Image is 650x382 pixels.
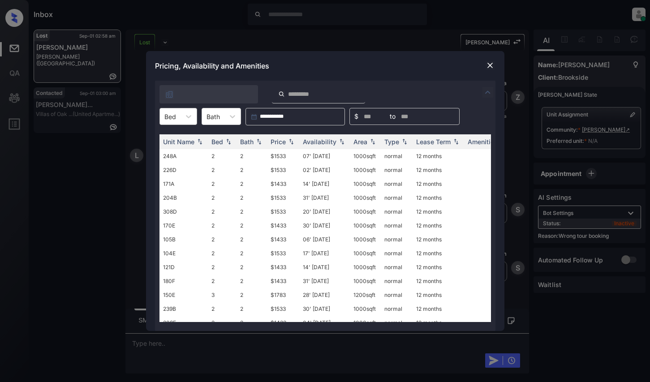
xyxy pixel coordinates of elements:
td: 170E [159,219,208,232]
td: 2 [208,149,237,163]
td: 180F [159,274,208,288]
td: 1000 sqft [350,316,381,330]
td: 2 [237,260,267,274]
td: 14' [DATE] [299,260,350,274]
td: 2 [208,205,237,219]
td: 12 months [413,163,464,177]
td: 1000 sqft [350,163,381,177]
td: 30' [DATE] [299,219,350,232]
td: 12 months [413,302,464,316]
div: Type [384,138,399,146]
td: 2 [208,274,237,288]
td: 2 [237,288,267,302]
td: 2 [237,191,267,205]
td: 30' [DATE] [299,302,350,316]
td: 2 [237,246,267,260]
td: $1533 [267,246,299,260]
td: 2 [237,219,267,232]
td: 1000 sqft [350,219,381,232]
div: Pricing, Availability and Amenities [146,51,504,81]
td: $1433 [267,274,299,288]
td: 150E [159,288,208,302]
div: Bath [240,138,254,146]
td: 12 months [413,246,464,260]
td: normal [381,219,413,232]
div: Lease Term [416,138,451,146]
td: 1000 sqft [350,177,381,191]
img: icon-zuma [278,90,285,98]
td: 17' [DATE] [299,246,350,260]
img: sorting [400,139,409,145]
span: $ [354,112,358,121]
td: normal [381,163,413,177]
td: 1200 sqft [350,288,381,302]
td: normal [381,288,413,302]
span: to [390,112,396,121]
td: 12 months [413,316,464,330]
td: 104E [159,246,208,260]
td: 2 [208,246,237,260]
td: $1533 [267,191,299,205]
td: 07' [DATE] [299,149,350,163]
td: normal [381,274,413,288]
td: 12 months [413,149,464,163]
td: 248A [159,149,208,163]
td: 204B [159,191,208,205]
td: 12 months [413,274,464,288]
img: sorting [254,139,263,145]
img: icon-zuma [165,90,174,99]
td: 1000 sqft [350,274,381,288]
td: $1433 [267,260,299,274]
td: 31' [DATE] [299,191,350,205]
img: sorting [368,139,377,145]
div: Unit Name [163,138,194,146]
td: 2 [208,191,237,205]
td: $1533 [267,149,299,163]
td: 1000 sqft [350,302,381,316]
td: normal [381,232,413,246]
td: normal [381,177,413,191]
td: 2 [237,316,267,330]
td: 02' [DATE] [299,163,350,177]
td: 2 [237,163,267,177]
td: 12 months [413,191,464,205]
td: 171A [159,177,208,191]
td: 04' [DATE] [299,316,350,330]
td: 239B [159,302,208,316]
td: 121D [159,260,208,274]
td: normal [381,316,413,330]
td: normal [381,302,413,316]
td: 12 months [413,205,464,219]
td: 2 [208,316,237,330]
td: 14' [DATE] [299,177,350,191]
td: 12 months [413,219,464,232]
div: Amenities [468,138,498,146]
td: 1000 sqft [350,232,381,246]
td: 06' [DATE] [299,232,350,246]
div: Price [271,138,286,146]
td: 2 [237,177,267,191]
img: sorting [287,139,296,145]
td: 20' [DATE] [299,205,350,219]
img: close [486,61,495,70]
td: 2 [208,260,237,274]
td: normal [381,260,413,274]
td: 2 [237,232,267,246]
td: $1533 [267,302,299,316]
td: 28' [DATE] [299,288,350,302]
div: Availability [303,138,336,146]
td: 2 [237,205,267,219]
td: 2 [208,163,237,177]
img: sorting [337,139,346,145]
td: 105B [159,232,208,246]
td: 209E [159,316,208,330]
td: 308D [159,205,208,219]
td: 31' [DATE] [299,274,350,288]
img: sorting [452,139,461,145]
td: 1000 sqft [350,149,381,163]
td: 3 [208,288,237,302]
td: 12 months [413,177,464,191]
td: 1000 sqft [350,191,381,205]
td: $1533 [267,163,299,177]
td: $1433 [267,177,299,191]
